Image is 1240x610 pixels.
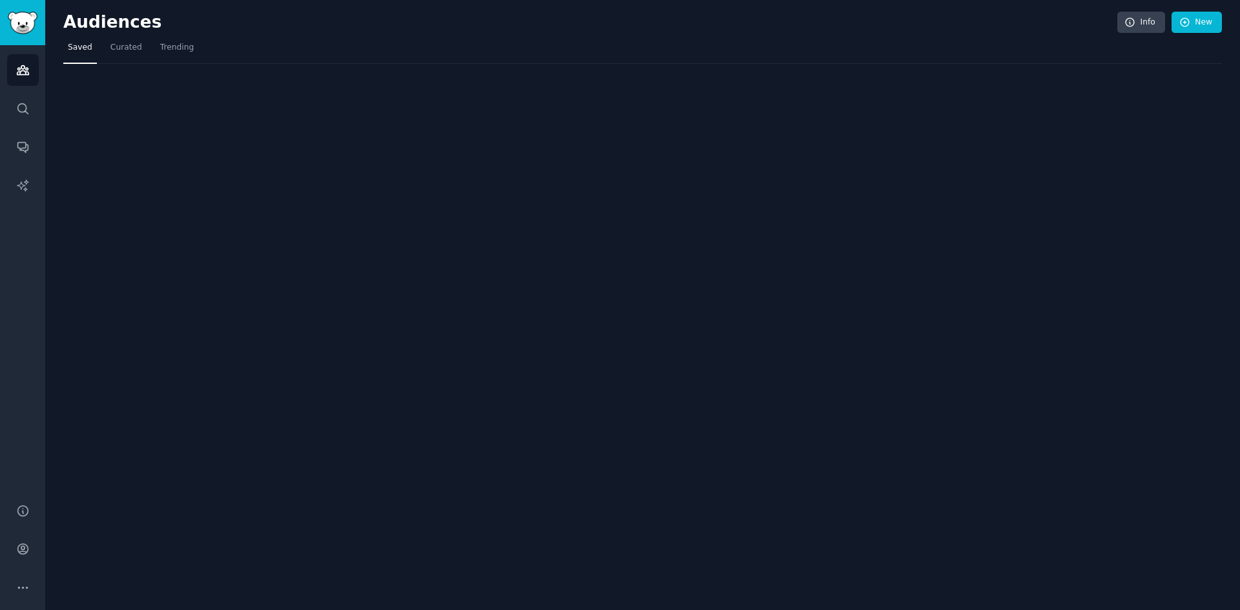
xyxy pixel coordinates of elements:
a: New [1172,12,1222,34]
img: GummySearch logo [8,12,37,34]
a: Info [1117,12,1165,34]
a: Curated [106,37,147,64]
span: Trending [160,42,194,54]
a: Trending [156,37,198,64]
h2: Audiences [63,12,1117,33]
span: Saved [68,42,92,54]
span: Curated [110,42,142,54]
a: Saved [63,37,97,64]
